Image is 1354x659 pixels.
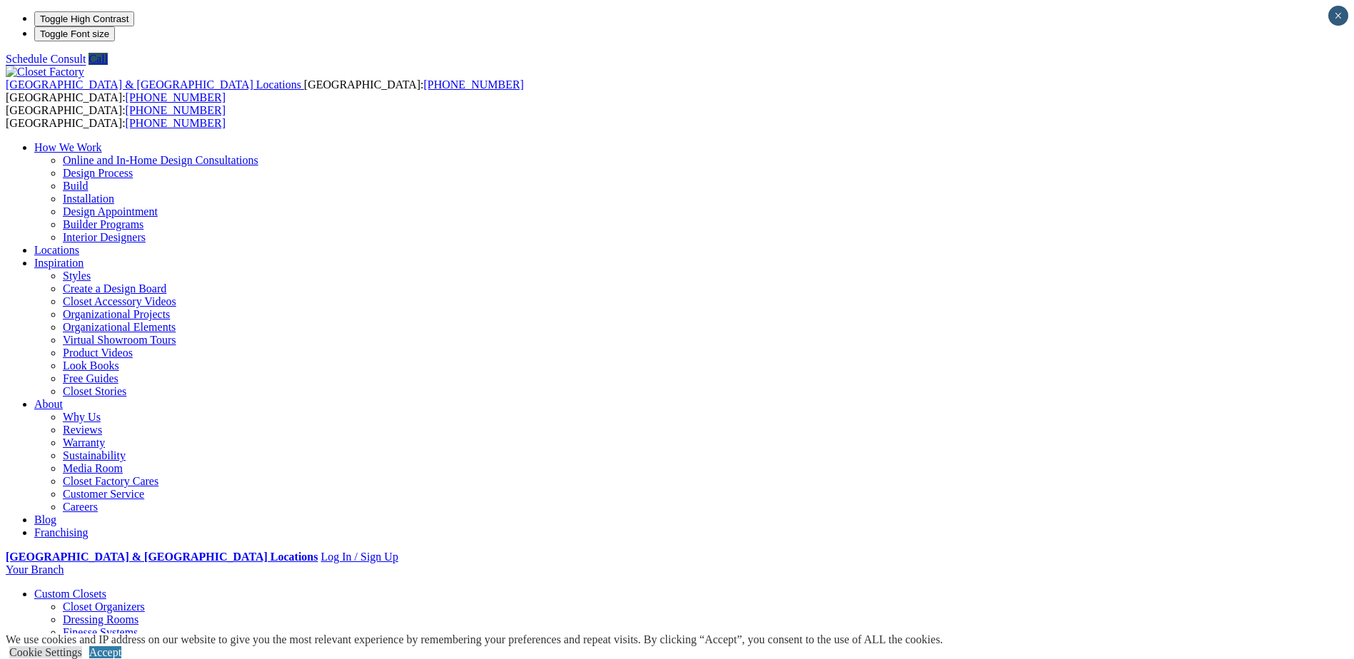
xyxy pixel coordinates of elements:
a: Call [89,53,108,65]
a: Finesse Systems [63,626,138,638]
a: Blog [34,514,56,526]
a: Warranty [63,436,105,449]
a: Schedule Consult [6,53,86,65]
a: Franchising [34,526,89,538]
a: Builder Programs [63,218,143,230]
a: Interior Designers [63,231,146,243]
a: [GEOGRAPHIC_DATA] & [GEOGRAPHIC_DATA] Locations [6,551,318,563]
a: Virtual Showroom Tours [63,334,176,346]
a: [GEOGRAPHIC_DATA] & [GEOGRAPHIC_DATA] Locations [6,78,304,91]
a: Look Books [63,359,119,372]
a: Product Videos [63,347,133,359]
a: [PHONE_NUMBER] [423,78,523,91]
span: Toggle Font size [40,29,109,39]
a: About [34,398,63,410]
a: [PHONE_NUMBER] [126,104,226,116]
a: Create a Design Board [63,282,166,295]
button: Close [1328,6,1348,26]
a: Design Process [63,167,133,179]
a: Closet Organizers [63,601,145,613]
button: Toggle High Contrast [34,11,134,26]
a: Careers [63,501,98,513]
a: Why Us [63,411,101,423]
div: We use cookies and IP address on our website to give you the most relevant experience by remember... [6,633,943,646]
a: Build [63,180,89,192]
a: Organizational Elements [63,321,176,333]
a: Closet Stories [63,385,126,397]
a: Your Branch [6,563,64,576]
a: Inspiration [34,257,84,269]
span: [GEOGRAPHIC_DATA]: [GEOGRAPHIC_DATA]: [6,78,524,103]
a: Locations [34,244,79,256]
a: Online and In-Home Design Consultations [63,154,258,166]
a: Custom Closets [34,588,106,600]
a: Styles [63,270,91,282]
span: Toggle High Contrast [40,14,128,24]
a: Free Guides [63,372,118,384]
a: Reviews [63,424,102,436]
a: Dressing Rooms [63,613,138,625]
span: [GEOGRAPHIC_DATA] & [GEOGRAPHIC_DATA] Locations [6,78,301,91]
a: [PHONE_NUMBER] [126,91,226,103]
a: Installation [63,193,114,205]
a: Closet Accessory Videos [63,295,176,307]
a: Closet Factory Cares [63,475,158,487]
a: Customer Service [63,488,144,500]
a: Cookie Settings [9,646,82,658]
span: [GEOGRAPHIC_DATA]: [GEOGRAPHIC_DATA]: [6,104,226,129]
a: Accept [89,646,121,658]
img: Closet Factory [6,66,84,78]
a: Organizational Projects [63,308,170,320]
a: Media Room [63,462,123,474]
a: How We Work [34,141,102,153]
a: [PHONE_NUMBER] [126,117,226,129]
a: Log In / Sign Up [320,551,398,563]
a: Design Appointment [63,205,158,218]
button: Toggle Font size [34,26,115,41]
a: Sustainability [63,449,126,461]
